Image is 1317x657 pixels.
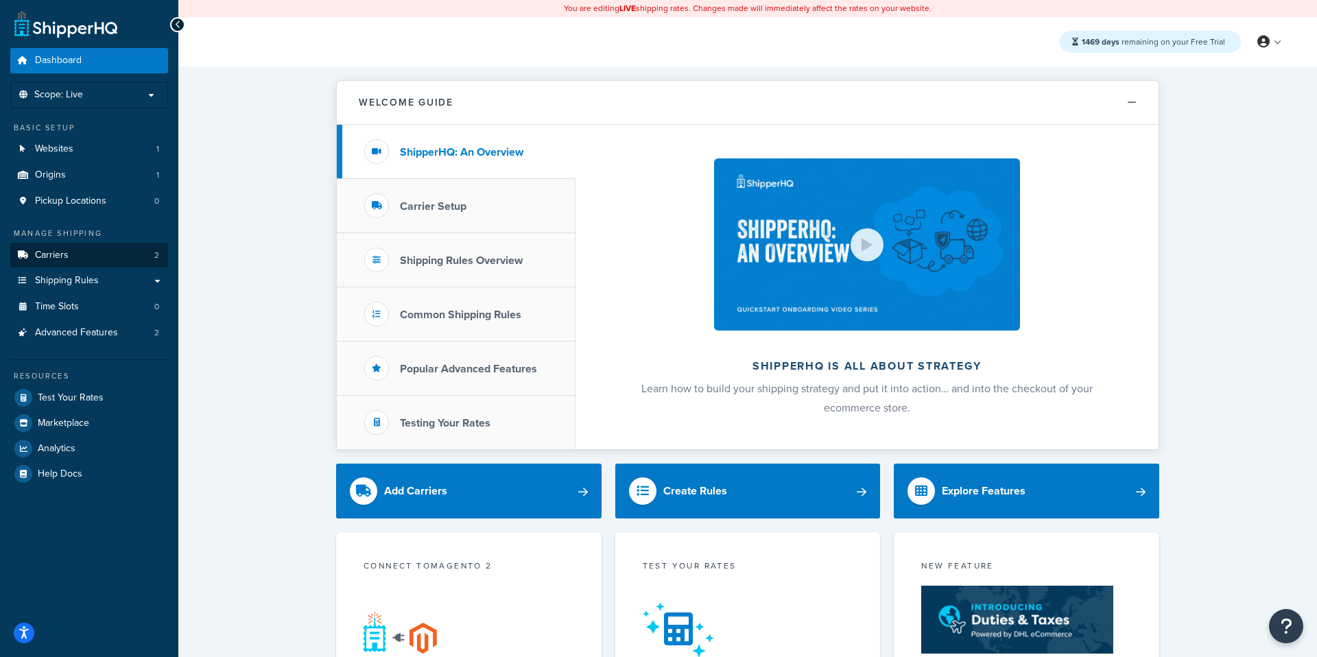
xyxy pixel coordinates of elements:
[894,464,1159,518] a: Explore Features
[10,385,168,410] a: Test Your Rates
[10,320,168,346] a: Advanced Features2
[337,81,1159,125] button: Welcome Guide
[10,228,168,239] div: Manage Shipping
[400,309,521,321] h3: Common Shipping Rules
[400,363,537,375] h3: Popular Advanced Features
[10,243,168,268] a: Carriers2
[336,464,602,518] a: Add Carriers
[35,275,99,287] span: Shipping Rules
[10,370,168,382] div: Resources
[641,381,1093,416] span: Learn how to build your shipping strategy and put it into action… and into the checkout of your e...
[10,294,168,320] li: Time Slots
[10,189,168,214] a: Pickup Locations0
[615,464,881,518] a: Create Rules
[35,143,73,155] span: Websites
[10,163,168,188] a: Origins1
[10,136,168,162] li: Websites
[384,481,447,501] div: Add Carriers
[1269,609,1303,643] button: Open Resource Center
[364,560,574,575] div: Connect to Magento 2
[38,443,75,455] span: Analytics
[38,468,82,480] span: Help Docs
[10,268,168,294] a: Shipping Rules
[10,436,168,461] a: Analytics
[35,301,79,313] span: Time Slots
[400,417,490,429] h3: Testing Your Rates
[10,320,168,346] li: Advanced Features
[10,462,168,486] a: Help Docs
[10,243,168,268] li: Carriers
[364,611,437,654] img: connect-shq-magento-24cdf84b.svg
[359,97,453,108] h2: Welcome Guide
[10,163,168,188] li: Origins
[154,250,159,261] span: 2
[35,327,118,339] span: Advanced Features
[156,169,159,181] span: 1
[10,189,168,214] li: Pickup Locations
[35,55,82,67] span: Dashboard
[400,254,523,267] h3: Shipping Rules Overview
[154,301,159,313] span: 0
[1082,36,1225,48] span: remaining on your Free Trial
[34,89,83,101] span: Scope: Live
[35,169,66,181] span: Origins
[10,48,168,73] a: Dashboard
[400,200,466,213] h3: Carrier Setup
[154,327,159,339] span: 2
[156,143,159,155] span: 1
[1082,36,1119,48] strong: 1469 days
[10,294,168,320] a: Time Slots0
[35,250,69,261] span: Carriers
[663,481,727,501] div: Create Rules
[38,392,104,404] span: Test Your Rates
[942,481,1025,501] div: Explore Features
[154,195,159,207] span: 0
[921,560,1132,575] div: New Feature
[10,136,168,162] a: Websites1
[10,122,168,134] div: Basic Setup
[400,146,523,158] h3: ShipperHQ: An Overview
[10,411,168,435] a: Marketplace
[643,560,853,575] div: Test your rates
[35,195,106,207] span: Pickup Locations
[612,360,1122,372] h2: ShipperHQ is all about strategy
[714,158,1020,331] img: ShipperHQ is all about strategy
[38,418,89,429] span: Marketplace
[619,2,636,14] b: LIVE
